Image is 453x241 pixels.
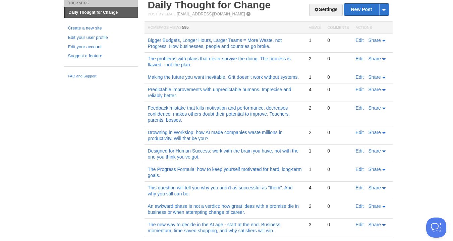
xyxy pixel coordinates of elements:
div: 0 [327,166,349,172]
a: Create a new site [68,25,134,32]
div: 2 [309,105,321,111]
div: 1 [309,148,321,154]
div: 4 [309,185,321,191]
a: FAQ and Support [68,73,134,79]
a: Edit [356,74,364,80]
a: Edit [356,87,364,92]
span: Post by Email [148,12,176,16]
a: Edit [356,56,364,61]
div: 0 [327,129,349,135]
span: Share [369,105,381,111]
div: 1 [309,74,321,80]
div: 0 [327,203,349,209]
div: 2 [309,129,321,135]
a: Settings [309,4,342,16]
div: 1 [309,37,321,43]
a: Making the future you want inevitable. Grit doesn't work without systems. [148,74,299,80]
a: Designed for Human Success: work with the brain you have, not with the one you think you've got. [148,148,299,160]
a: Edit [356,130,364,135]
span: Share [369,74,381,80]
div: 0 [327,185,349,191]
div: 2 [309,56,321,62]
a: The problems with plans that never survive the doing. The process is flawed - not the plan. [148,56,291,67]
span: Share [369,38,381,43]
div: 0 [327,105,349,111]
a: An awkward phase is not a verdict: how great ideas with a promise die in business or when attempt... [148,203,299,215]
a: Edit [356,105,364,111]
a: Edit [356,167,364,172]
span: Share [369,56,381,61]
a: Edit [356,222,364,227]
div: 0 [327,148,349,154]
a: The new way to decide in the AI age - start at the end. Business momentum, time saved shopping, a... [148,222,280,233]
th: Views [305,22,324,34]
div: 3 [309,222,321,228]
th: Actions [352,22,393,34]
a: Suggest a feature [68,53,134,60]
a: New Post [344,4,389,15]
div: 1 [309,166,321,172]
a: Feedback mistake that kills motivation and performance, decreases confidence, makes others doubt ... [148,105,290,123]
div: 2 [309,203,321,209]
a: Edit [356,203,364,209]
a: Daily Thought for Change [65,7,138,18]
div: 0 [327,222,349,228]
a: Edit your user profile [68,34,134,41]
div: 0 [327,37,349,43]
span: Share [369,130,381,135]
a: Edit [356,185,364,190]
a: Edit [356,148,364,154]
span: Share [369,87,381,92]
span: Share [369,185,381,190]
span: Share [369,222,381,227]
a: [EMAIL_ADDRESS][DOMAIN_NAME] [177,12,245,16]
th: Comments [324,22,352,34]
span: Share [369,167,381,172]
a: The Progress Formula: how to keep yourself motivated for hard, long-term goals. [148,167,302,178]
a: This question will tell you why you aren't as successful as "them". And why you still can be. [148,185,293,196]
div: 4 [309,86,321,93]
span: Share [369,148,381,154]
th: Homepage Views [145,22,305,34]
span: Share [369,203,381,209]
a: Predictable improvements with unpredictable humans. Imprecise and reliably better. [148,87,291,98]
div: 0 [327,56,349,62]
a: Bigger Budgets, Longer Hours, Larger Teams = More Waste, not Progress. How businesses, people and... [148,38,282,49]
a: Edit your account [68,44,134,51]
span: 595 [182,25,189,30]
iframe: Help Scout Beacon - Open [426,218,446,238]
div: 0 [327,74,349,80]
a: Edit [356,38,364,43]
a: Drowning in Workslop: how AI made companies waste millions in productivity. Will that be you? [148,130,283,141]
div: 0 [327,86,349,93]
